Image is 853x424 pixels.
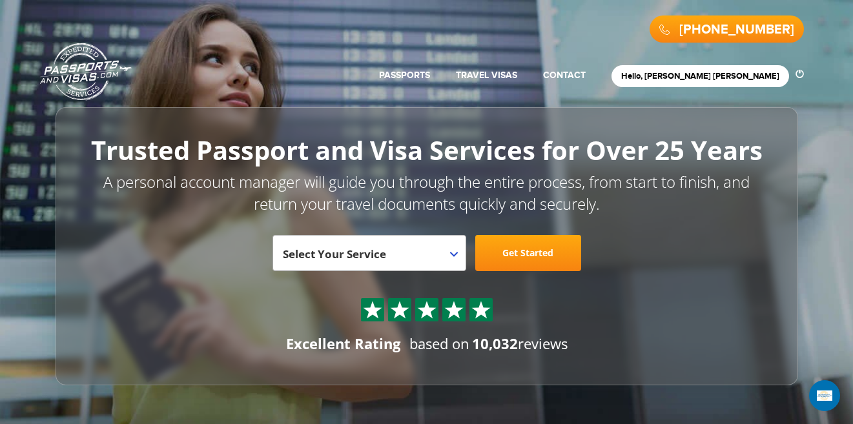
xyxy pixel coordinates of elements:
img: Sprite St [363,300,382,319]
a: Contact [543,70,586,81]
span: reviews [472,334,568,353]
span: based on [409,334,469,353]
span: Select Your Service [272,235,466,271]
a: Passports & [DOMAIN_NAME] [40,43,132,101]
a: Hello, [PERSON_NAME] [PERSON_NAME] [621,71,779,81]
img: Sprite St [444,300,464,319]
a: [PHONE_NUMBER] [679,22,794,37]
a: Travel Visas [456,70,517,81]
img: Sprite St [417,300,437,319]
p: A personal account manager will guide you through the entire process, from start to finish, and r... [85,171,769,216]
h1: Trusted Passport and Visa Services for Over 25 Years [85,136,769,165]
span: Select Your Service [283,240,453,276]
div: Excellent Rating [286,334,400,354]
strong: 10,032 [472,334,518,353]
img: Sprite St [390,300,409,319]
div: Open Intercom Messenger [809,380,840,411]
span: Select Your Service [283,247,386,261]
a: Get Started [475,235,581,271]
img: Sprite St [471,300,491,319]
a: Passports [379,70,430,81]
